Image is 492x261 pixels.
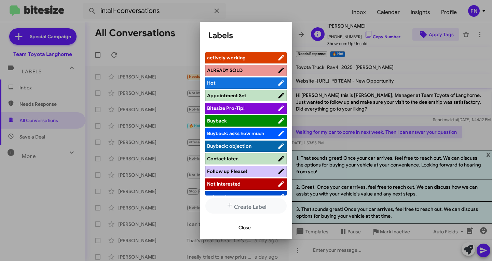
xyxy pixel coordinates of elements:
[207,181,241,187] span: Not Interested
[207,105,245,111] span: Bitesize Pro-Tip!
[208,30,284,41] h1: Labels
[207,168,247,174] span: Follow up Please!
[207,156,239,162] span: Contact later.
[207,193,229,200] span: not ready
[207,92,246,99] span: Appointment Set
[207,143,251,149] span: Buyback: objection
[207,55,246,61] span: actively working
[207,118,227,124] span: Buyback
[205,198,287,214] button: Create Label
[207,80,216,86] span: Hot
[207,130,264,136] span: Buyback: asks how much
[238,221,251,234] span: Close
[233,221,256,234] button: Close
[207,67,243,73] span: ALREADY SOLD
